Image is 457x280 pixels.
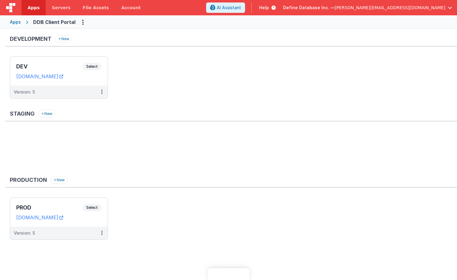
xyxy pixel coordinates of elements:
a: [DOMAIN_NAME] [16,73,63,79]
div: Apps [10,19,21,25]
span: AI Assistant [217,5,241,11]
button: Options [78,17,88,27]
span: Define Database Inc. — [283,5,335,11]
h3: PROD [16,205,83,211]
div: Version: 5 [14,230,35,236]
h3: Staging [10,111,35,117]
button: AI Assistant [206,2,245,13]
h3: Development [10,36,52,42]
button: Define Database Inc. — [PERSON_NAME][EMAIL_ADDRESS][DOMAIN_NAME] [283,5,452,11]
a: [DOMAIN_NAME] [16,214,63,221]
div: Version: 5 [14,89,35,95]
div: DDB Client Portal [33,18,75,26]
button: New [51,176,67,184]
span: [PERSON_NAME][EMAIL_ADDRESS][DOMAIN_NAME] [335,5,445,11]
span: Select [83,204,102,211]
span: Servers [52,5,70,11]
button: New [38,110,55,118]
span: File Assets [83,5,109,11]
span: Select [83,63,102,70]
span: Help [259,5,269,11]
span: Apps [28,5,40,11]
h3: DEV [16,63,83,70]
button: New [55,35,72,43]
h3: Production [10,177,47,183]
